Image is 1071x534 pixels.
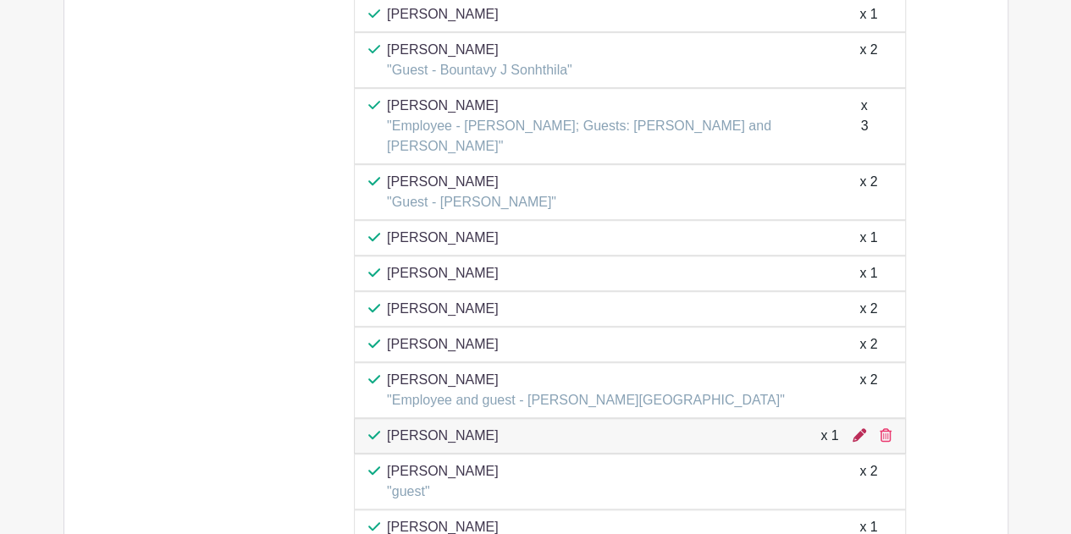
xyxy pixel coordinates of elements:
[387,60,572,80] p: "Guest - Bountavy J Sonhthila"
[387,228,499,248] p: [PERSON_NAME]
[859,299,877,319] div: x 2
[387,461,499,482] p: [PERSON_NAME]
[859,4,877,25] div: x 1
[859,461,877,502] div: x 2
[859,334,877,355] div: x 2
[859,228,877,248] div: x 1
[387,4,499,25] p: [PERSON_NAME]
[859,40,877,80] div: x 2
[387,370,785,390] p: [PERSON_NAME]
[387,390,785,410] p: "Employee and guest - [PERSON_NAME][GEOGRAPHIC_DATA]"
[387,40,572,60] p: [PERSON_NAME]
[859,370,877,410] div: x 2
[387,172,556,192] p: [PERSON_NAME]
[387,299,499,319] p: [PERSON_NAME]
[387,482,499,502] p: "guest"
[860,96,877,157] div: x 3
[859,263,877,284] div: x 1
[387,96,860,116] p: [PERSON_NAME]
[387,116,860,157] p: "Employee - [PERSON_NAME]; Guests: [PERSON_NAME] and [PERSON_NAME]"
[387,192,556,212] p: "Guest - [PERSON_NAME]"
[820,426,838,446] div: x 1
[387,263,499,284] p: [PERSON_NAME]
[859,172,877,212] div: x 2
[387,426,499,446] p: [PERSON_NAME]
[387,334,499,355] p: [PERSON_NAME]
